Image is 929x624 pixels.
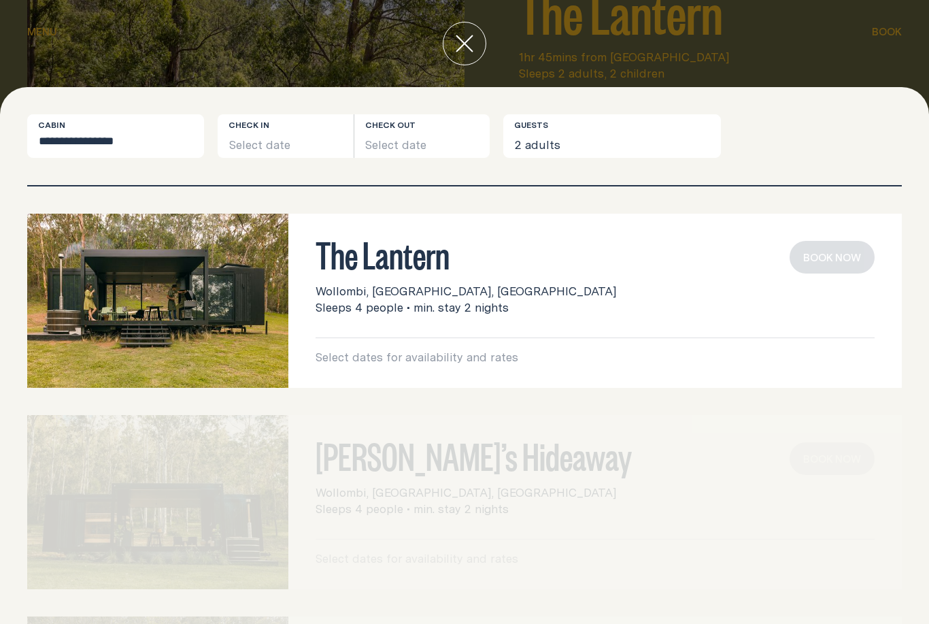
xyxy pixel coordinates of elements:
button: 2 adults [503,114,721,158]
button: Select date [218,114,354,158]
label: Cabin [38,120,65,131]
button: close [443,22,486,65]
button: book now [790,241,875,274]
span: Sleeps 4 people • min. stay 2 nights [316,299,509,316]
p: Select dates for availability and rates [316,349,875,365]
h3: The Lantern [316,241,875,267]
span: Wollombi, [GEOGRAPHIC_DATA], [GEOGRAPHIC_DATA] [316,283,616,299]
button: Select date [354,114,490,158]
label: Guests [514,120,548,131]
